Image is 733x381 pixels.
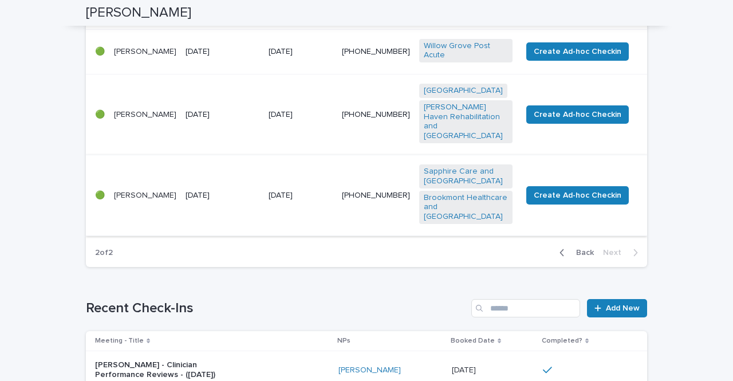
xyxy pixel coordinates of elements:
span: Create Ad-hoc Checkin [534,109,621,120]
button: Back [550,248,598,258]
p: 🟢 [95,191,105,201]
tr: 🟢[PERSON_NAME][DATE][DATE][PHONE_NUMBER]Willow Grove Post Acute Create Ad-hoc Checkin [86,29,647,74]
p: Completed? [542,335,582,347]
p: [DATE] [186,191,259,201]
p: 🟢 [95,110,105,120]
p: Booked Date [451,335,495,347]
span: Add New [606,304,640,312]
h1: Recent Check-Ins [86,300,467,317]
p: NPs [337,335,350,347]
span: Create Ad-hoc Checkin [534,190,621,201]
p: [PERSON_NAME] - Clinician Performance Reviews - ([DATE]) [95,360,238,380]
p: [DATE] [452,363,478,375]
tr: 🟢[PERSON_NAME][DATE][DATE][PHONE_NUMBER]Sapphire Care and [GEOGRAPHIC_DATA] Brookmont Healthcare ... [86,155,647,236]
a: [PERSON_NAME] Haven Rehabilitation and [GEOGRAPHIC_DATA] [424,103,508,141]
p: [DATE] [269,110,332,120]
tr: 🟢[PERSON_NAME][DATE][DATE][PHONE_NUMBER][GEOGRAPHIC_DATA] [PERSON_NAME] Haven Rehabilitation and ... [86,74,647,155]
p: [DATE] [269,47,332,57]
p: 🟢 [95,47,105,57]
button: Create Ad-hoc Checkin [526,105,629,124]
p: [PERSON_NAME] [114,191,176,201]
a: [PERSON_NAME] [338,366,401,375]
button: Next [598,248,647,258]
p: [PERSON_NAME] [114,47,176,57]
p: [PERSON_NAME] [114,110,176,120]
p: [DATE] [186,110,259,120]
h2: [PERSON_NAME] [86,5,191,21]
p: [DATE] [269,191,332,201]
span: Back [569,249,594,257]
a: [PHONE_NUMBER] [342,111,410,119]
button: Create Ad-hoc Checkin [526,186,629,205]
input: Search [471,299,580,317]
a: [PHONE_NUMBER] [342,48,410,56]
a: [PHONE_NUMBER] [342,191,410,199]
button: Create Ad-hoc Checkin [526,42,629,61]
a: Brookmont Healthcare and [GEOGRAPHIC_DATA] [424,193,508,222]
a: Sapphire Care and [GEOGRAPHIC_DATA] [424,167,508,186]
a: Add New [587,299,647,317]
a: [GEOGRAPHIC_DATA] [424,86,503,96]
p: [DATE] [186,47,259,57]
p: Meeting - Title [95,335,144,347]
span: Create Ad-hoc Checkin [534,46,621,57]
a: Willow Grove Post Acute [424,41,508,61]
p: 2 of 2 [86,239,122,267]
span: Next [603,249,628,257]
